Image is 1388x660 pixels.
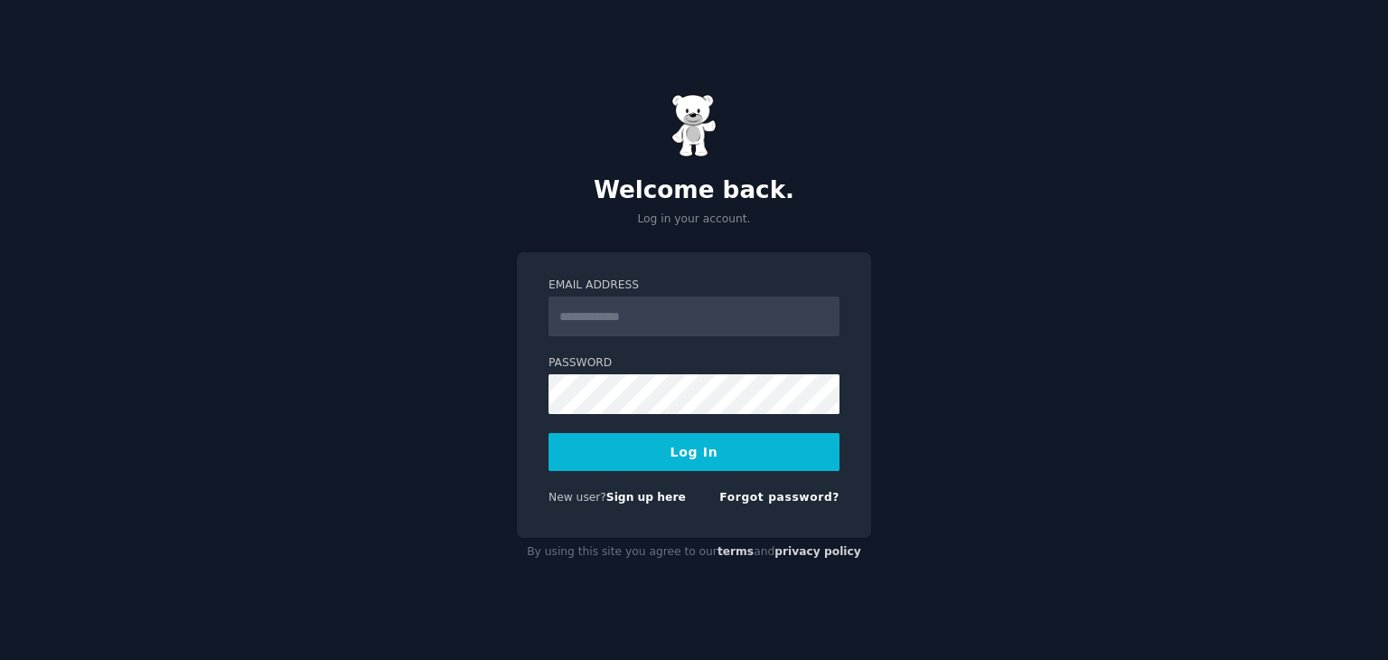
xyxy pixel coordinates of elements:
[549,491,606,504] span: New user?
[719,491,839,504] a: Forgot password?
[549,355,839,372] label: Password
[517,538,871,567] div: By using this site you agree to our and
[671,94,717,157] img: Gummy Bear
[606,491,686,504] a: Sign up here
[549,433,839,471] button: Log In
[774,545,861,558] a: privacy policy
[517,212,871,228] p: Log in your account.
[717,545,754,558] a: terms
[549,278,839,294] label: Email Address
[517,176,871,205] h2: Welcome back.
